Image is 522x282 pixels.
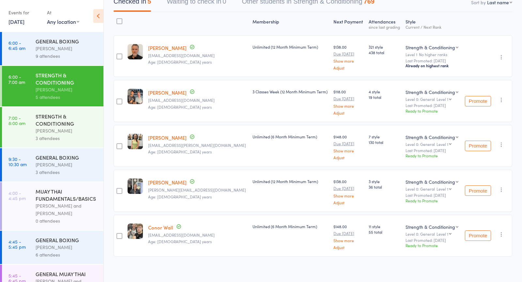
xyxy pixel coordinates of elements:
div: Level 1 [437,97,448,101]
div: 9 attendees [36,52,98,60]
button: Promote [465,230,491,241]
small: Due [DATE] [333,231,363,236]
div: Unlimited (6 Month Minimum Term) [253,224,329,229]
small: Due [DATE] [333,96,363,101]
div: MUAY THAI FUNDAMENTALS/BASICS [36,188,98,202]
small: katiejbell@hotmail.com [148,188,247,192]
time: 9:30 - 10:30 am [8,156,27,167]
time: 6:00 - 6:45 am [8,40,25,51]
small: Due [DATE] [333,141,363,146]
span: 438 total [369,50,400,55]
div: 3 attendees [36,134,98,142]
time: 4:45 - 5:45 pm [8,239,26,249]
div: $118.00 [333,89,363,115]
a: [PERSON_NAME] [148,89,187,96]
div: GENERAL BOXING [36,236,98,243]
span: Age: [DEMOGRAPHIC_DATA] years [148,149,212,154]
time: 7:00 - 8:00 am [8,115,25,126]
div: 3 attendees [36,168,98,176]
button: Promote [465,96,491,106]
div: Unlimited (12 Month Minimum Term) [253,44,329,50]
span: 3 style [369,179,400,184]
small: conor.wall@hotmail.com [148,233,247,237]
a: 4:00 -4:45 pmMUAY THAI FUNDAMENTALS/BASICS[PERSON_NAME] and [PERSON_NAME]0 attendees [2,182,103,230]
span: 11 style [369,224,400,229]
a: Adjust [333,155,363,160]
button: Promote [465,185,491,196]
div: GENERAL BOXING [36,38,98,45]
div: Level 0: General [406,142,459,146]
a: [PERSON_NAME] [148,134,187,141]
small: em.harkness@hotmail.com [148,143,247,148]
div: At [47,7,79,18]
a: Adjust [333,200,363,205]
div: $148.00 [333,224,363,249]
a: 7:00 -8:00 amSTRENGTH & CONDITIONING[PERSON_NAME]3 attendees [2,107,103,148]
img: image1750068410.png [128,224,143,239]
small: Samantha.davis98@outlook.com [148,98,247,102]
span: 130 total [369,139,400,145]
a: 6:00 -6:45 amGENERAL BOXING[PERSON_NAME]9 attendees [2,32,103,65]
small: Due [DATE] [333,186,363,191]
span: 7 style [369,134,400,139]
div: Level 1 [437,187,448,191]
div: Level 0: General [406,97,459,101]
div: Events for [8,7,40,18]
span: 36 total [369,184,400,190]
a: Adjust [333,111,363,115]
div: [PERSON_NAME] [36,161,98,168]
a: Show more [333,104,363,108]
span: 4 style [369,89,400,94]
img: image1753657300.png [128,179,143,194]
time: 4:00 - 4:45 pm [8,190,26,201]
div: GENERAL MUAY THAI [36,270,98,277]
span: 55 total [369,229,400,235]
div: Next Payment [331,15,366,32]
a: Conor Wall [148,224,173,231]
div: $148.00 [333,134,363,160]
div: Ready to Promote [406,108,459,114]
span: 321 style [369,44,400,50]
div: Style [403,15,462,32]
div: 5 attendees [36,93,98,101]
a: Show more [333,194,363,198]
div: Already on highest rank [406,63,459,68]
a: Adjust [333,245,363,249]
div: Level 0: General [406,232,459,236]
a: 9:30 -10:30 amGENERAL BOXING[PERSON_NAME]3 attendees [2,148,103,181]
div: Level 1 [437,142,448,146]
a: [DATE] [8,18,24,25]
div: GENERAL BOXING [36,154,98,161]
small: Last Promoted: [DATE] [406,103,459,108]
div: STRENGTH & CONDITIONING [36,71,98,86]
div: [PERSON_NAME] [36,45,98,52]
div: Any location [47,18,79,25]
span: 19 total [369,94,400,100]
div: Ready to Promote [406,243,459,248]
div: Strength & Conditioning [406,224,455,230]
img: image1662595437.png [128,44,143,59]
span: Age: [DEMOGRAPHIC_DATA] years [148,104,212,110]
div: [PERSON_NAME] and [PERSON_NAME] [36,202,98,217]
div: 6 attendees [36,251,98,258]
img: image1741816802.png [128,134,143,149]
div: Atten­dances [366,15,403,32]
div: Ready to Promote [406,153,459,158]
div: Strength & Conditioning [406,134,455,140]
a: [PERSON_NAME] [148,44,187,51]
button: Promote [465,141,491,151]
div: [PERSON_NAME] [36,243,98,251]
div: Current / Next Rank [406,25,459,29]
a: [PERSON_NAME] [148,179,187,186]
small: Last Promoted: [DATE] [406,58,459,63]
a: Show more [333,59,363,63]
span: No higher ranks [419,52,447,57]
span: Age: [DEMOGRAPHIC_DATA] years [148,239,212,244]
div: $138.00 [333,44,363,70]
span: Age: [DEMOGRAPHIC_DATA] years [148,194,212,199]
a: Show more [333,238,363,243]
div: [PERSON_NAME] [36,86,98,93]
div: Ready to Promote [406,198,459,203]
small: charmingdarcy@gmail.com [148,53,247,58]
div: Level 1 [406,52,459,56]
